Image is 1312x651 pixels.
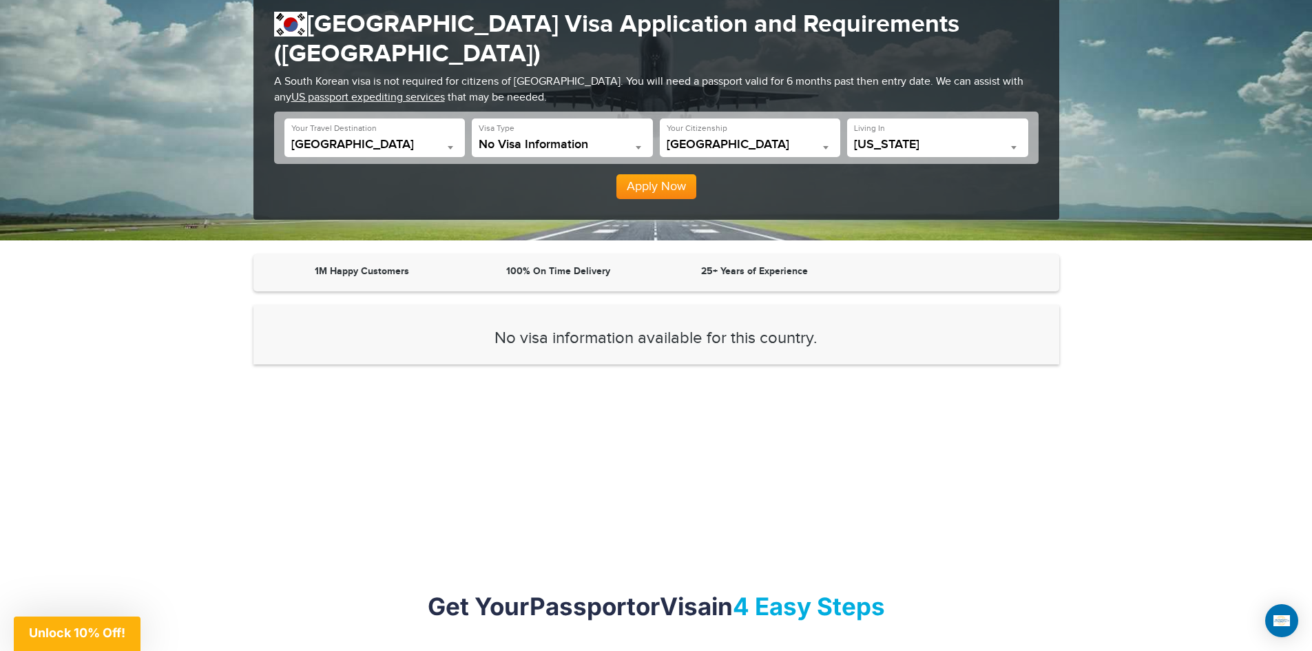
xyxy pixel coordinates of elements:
h2: Get Your or in [253,592,1059,621]
span: Philippines [667,138,834,157]
div: Open Intercom Messenger [1265,604,1298,637]
span: Philippines [667,138,834,152]
span: No Visa Information [479,138,646,157]
p: A South Korean visa is not required for citizens of [GEOGRAPHIC_DATA]. You will need a passport v... [274,74,1039,106]
strong: Passport [530,592,636,621]
span: South Korea [291,138,459,152]
button: Apply Now [616,174,696,199]
span: New York [854,138,1021,152]
label: Your Citizenship [667,123,727,134]
label: Visa Type [479,123,514,134]
strong: Visa [660,592,711,621]
span: Unlock 10% Off! [29,626,125,640]
strong: 1M Happy Customers [315,265,409,277]
strong: 25+ Years of Experience [701,265,808,277]
iframe: Customer reviews powered by Trustpilot [253,378,1059,544]
h1: [GEOGRAPHIC_DATA] Visa Application and Requirements ([GEOGRAPHIC_DATA]) [274,10,1039,69]
span: South Korea [291,138,459,157]
div: Unlock 10% Off! [14,617,140,651]
span: New York [854,138,1021,157]
label: Your Travel Destination [291,123,377,134]
label: Living In [854,123,885,134]
h3: No visa information available for this country. [274,329,1039,347]
strong: 100% On Time Delivery [506,265,610,277]
span: No Visa Information [479,138,646,152]
iframe: Customer reviews powered by Trustpilot [856,265,1045,281]
mark: 4 Easy Steps [733,592,885,621]
a: US passport expediting services [291,91,445,104]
